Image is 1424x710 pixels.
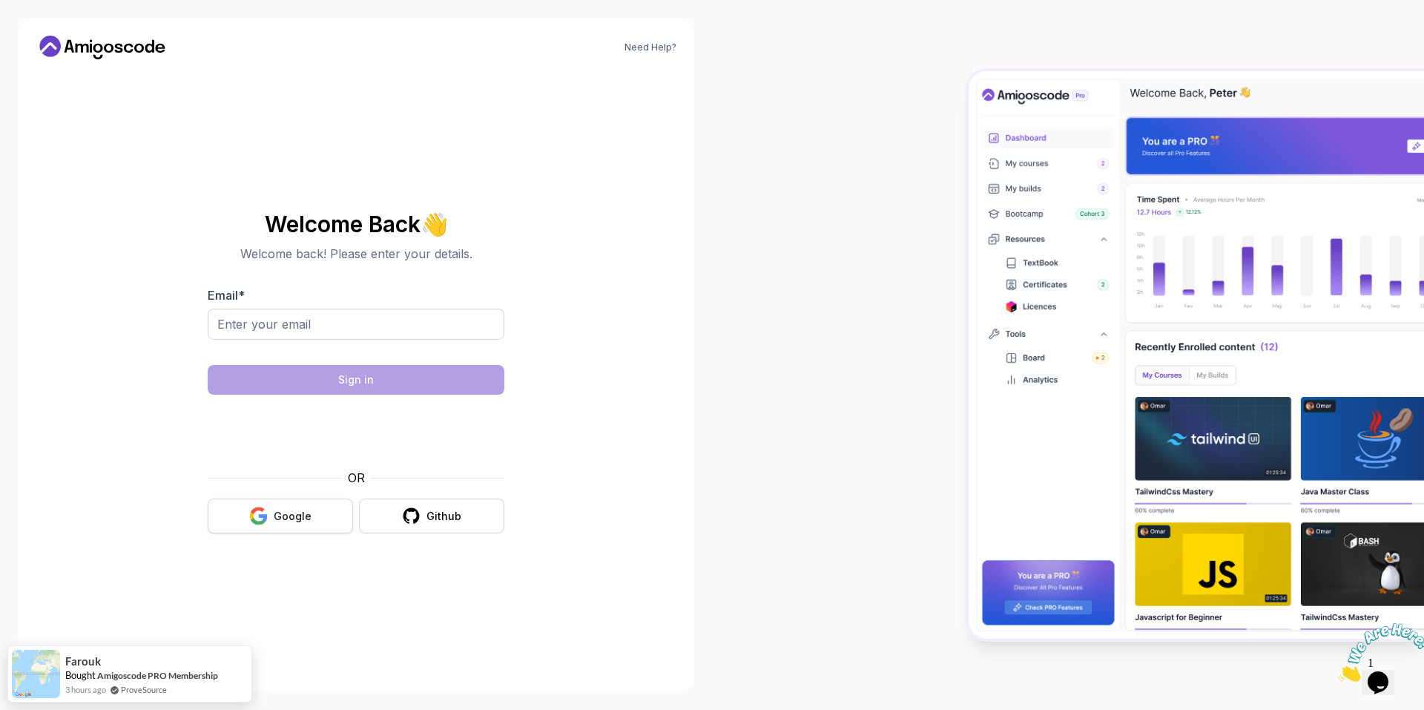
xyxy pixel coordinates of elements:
a: Amigoscode PRO Membership [97,670,218,681]
div: Sign in [338,372,374,387]
span: Farouk [65,655,101,668]
span: 👋 [420,211,449,237]
p: OR [348,469,365,487]
a: ProveSource [121,683,167,696]
span: 3 hours ago [65,683,106,696]
h2: Welcome Back [208,212,504,236]
span: 1 [6,6,12,19]
button: Sign in [208,365,504,395]
iframe: chat widget [1332,617,1424,688]
p: Welcome back! Please enter your details. [208,245,504,263]
div: Google [274,509,311,524]
button: Github [359,499,504,533]
a: Home link [36,36,169,59]
img: Amigoscode Dashboard [969,71,1424,640]
img: Chat attention grabber [6,6,98,65]
div: Github [426,509,461,524]
img: provesource social proof notification image [12,650,60,698]
button: Google [208,499,353,533]
span: Bought [65,669,96,681]
a: Need Help? [624,42,676,53]
input: Enter your email [208,309,504,340]
iframe: Widget containing checkbox for hCaptcha security challenge [244,404,468,460]
label: Email * [208,288,245,303]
